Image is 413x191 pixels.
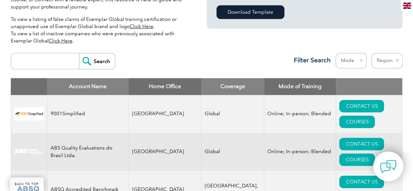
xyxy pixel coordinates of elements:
[201,95,264,133] td: Global
[129,133,201,171] td: [GEOGRAPHIC_DATA]
[129,95,201,133] td: [GEOGRAPHIC_DATA]
[47,95,129,133] td: 9001Simplified
[216,5,284,19] a: Download Template
[339,100,384,112] a: CONTACT US
[47,78,129,95] th: Account Name: activate to sort column descending
[201,133,264,171] td: Global
[264,78,336,95] th: Mode of Training: activate to sort column ascending
[339,138,384,150] a: CONTACT US
[201,78,264,95] th: Coverage: activate to sort column ascending
[14,107,44,120] img: 37c9c059-616f-eb11-a812-002248153038-logo.png
[336,78,402,95] th: : activate to sort column ascending
[339,176,384,188] a: CONTACT US
[130,24,153,29] a: Click Here
[47,133,129,171] td: ABS Quality Evaluations do Brasil Ltda.
[290,56,331,64] h3: Filter Search
[339,116,375,128] a: COURSES
[339,153,375,166] a: COURSES
[264,133,336,171] td: Online; In-person; Blended
[14,148,44,155] img: c92924ac-d9bc-ea11-a814-000d3a79823d-logo.jpg
[380,158,396,175] img: contact-chat.png
[264,95,336,133] td: Online; In-person; Blended
[79,53,115,69] input: Search
[49,38,72,44] a: Click Here
[403,3,411,9] img: en
[11,16,187,44] p: To view a listing of false claims of Exemplar Global training certification or unapproved use of ...
[129,78,201,95] th: Home Office: activate to sort column ascending
[10,177,44,191] a: BACK TO TOP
